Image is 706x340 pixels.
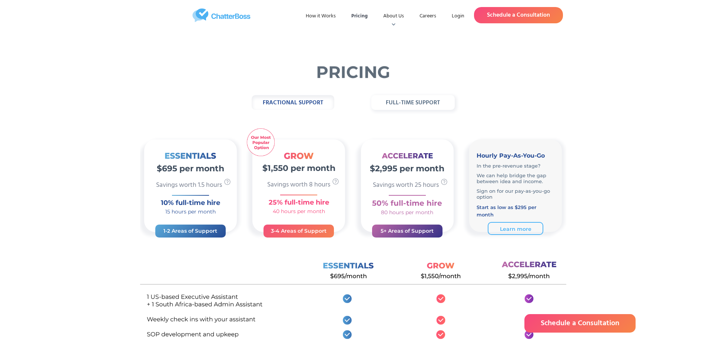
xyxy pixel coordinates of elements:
h3: 25% full-time hire [252,197,345,208]
h3: 3-4 Areas of Support [271,226,327,235]
h2: $695 per month [144,159,237,175]
strong: fractional support [263,98,323,108]
p: Savings worth 25 hours [373,182,441,191]
a: Learn more [488,222,543,235]
div: About Us [383,13,404,20]
p: Savings worth 1.5 hours [156,182,224,191]
a: Schedule a Consultation [474,7,563,23]
div: About Us [377,10,410,23]
p: Savings worth 8 hours [267,182,332,191]
h3: Hourly Pay-As-You-Go [477,151,554,161]
strong: full-time support [386,98,440,108]
a: Pricing [345,10,374,23]
h4: Start as low as $295 per month [477,203,554,218]
p: In the pre-revenue stage? [477,163,554,169]
h3: 10% full-time hire [144,198,237,208]
h4: 80 hours per month [361,209,454,216]
h3: 50% full-time hire [361,198,454,209]
h3: 1-2 Areas of Support [163,226,218,235]
a: home [143,9,300,22]
a: How it Works [300,10,342,23]
a: Login [446,10,470,23]
p: We can help bridge the gap between idea and income. [477,172,554,184]
h4: 40 hours per month [252,208,345,215]
p: Sign on for our pay-as-you-go option [477,188,554,200]
a: Schedule a Consultation [524,314,636,333]
h2: $1,550 per month [252,159,345,174]
a: Careers [414,10,442,23]
h3: 5+ Areas of Support [379,226,435,235]
h2: $2,995 per month [361,159,454,175]
h4: 15 hours per month [144,208,237,215]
